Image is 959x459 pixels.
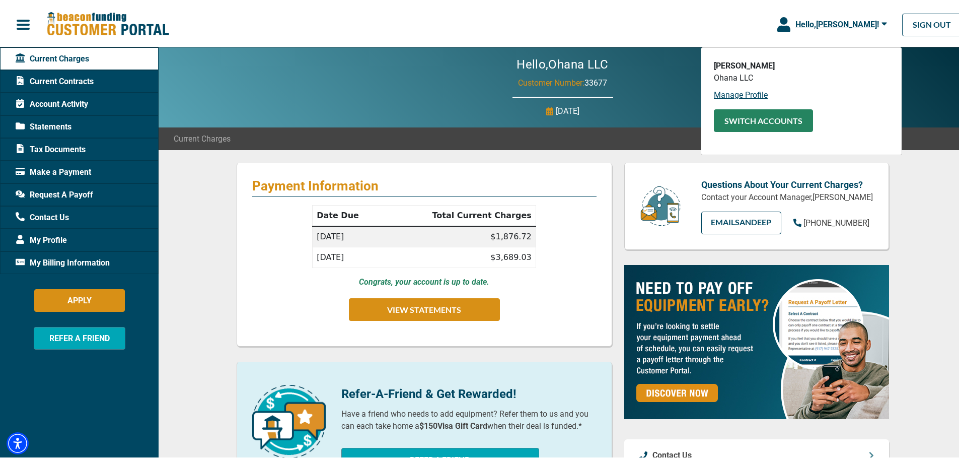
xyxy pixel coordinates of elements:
[419,419,487,429] b: $150 Visa Gift Card
[313,204,384,225] th: Date Due
[252,383,326,456] img: refer-a-friend-icon.png
[16,96,88,108] span: Account Activity
[341,406,597,430] p: Have a friend who needs to add equipment? Refer them to us and you can each take home a when thei...
[349,296,500,319] button: VIEW STATEMENTS
[252,176,597,192] p: Payment Information
[16,74,94,86] span: Current Contracts
[16,51,89,63] span: Current Charges
[803,216,869,226] span: [PHONE_NUMBER]
[714,88,768,98] a: Manage Profile
[384,224,536,245] td: $1,876.72
[16,232,67,244] span: My Profile
[384,204,536,225] th: Total Current Charges
[638,183,683,225] img: customer-service.png
[793,215,869,227] a: [PHONE_NUMBER]
[795,18,879,27] span: Hello, [PERSON_NAME] !
[7,430,29,452] div: Accessibility Menu
[701,176,873,189] p: Questions About Your Current Charges?
[16,187,93,199] span: Request A Payoff
[313,245,384,266] td: [DATE]
[556,103,579,115] p: [DATE]
[34,287,125,310] button: APPLY
[624,263,889,417] img: payoff-ad-px.jpg
[518,76,584,86] span: Customer Number:
[46,10,169,35] img: Beacon Funding Customer Portal Logo
[384,245,536,266] td: $3,689.03
[16,142,86,154] span: Tax Documents
[34,325,125,348] button: REFER A FRIEND
[341,383,597,401] p: Refer-A-Friend & Get Rewarded!
[701,210,781,232] a: EMAILSandeep
[714,59,775,69] b: [PERSON_NAME]
[313,224,384,245] td: [DATE]
[701,189,873,202] p: Contact your Account Manager, [PERSON_NAME]
[584,76,607,86] span: 33677
[714,70,889,82] p: Ohana LLC
[16,119,71,131] span: Statements
[714,107,813,130] button: SWITCH ACCOUNTS
[486,55,638,70] h2: Hello, Ohana LLC
[16,210,69,222] span: Contact Us
[359,274,489,286] p: Congrats, your account is up to date.
[16,255,110,267] span: My Billing Information
[174,131,231,143] span: Current Charges
[16,164,91,176] span: Make a Payment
